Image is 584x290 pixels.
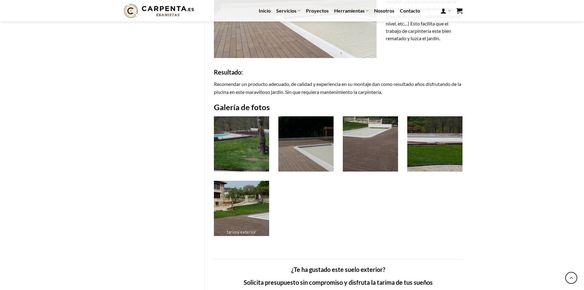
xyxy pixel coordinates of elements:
[334,5,369,17] a: Herramientas
[214,67,462,77] h3: Resultado:
[374,5,394,16] a: Nosotros
[214,265,462,274] h3: ¿Te ha gustado este suelo exterior?
[122,2,196,19] img: Carpenta.es
[214,229,269,236] p: tarima exterior
[214,181,269,236] a: tarima exterior
[400,5,420,16] a: Contacto
[306,5,329,16] a: Proyectos
[214,277,462,287] h3: Solicita presupuesto sin compromiso y disfruta la tarima de tus sueños
[214,102,462,112] h2: Galería de fotos
[259,5,271,16] a: Inicio
[214,80,462,96] p: Recomendar un producto adecuado, de calidad y experiencia en su montaje dan como resultado años d...
[276,5,300,17] a: Servicios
